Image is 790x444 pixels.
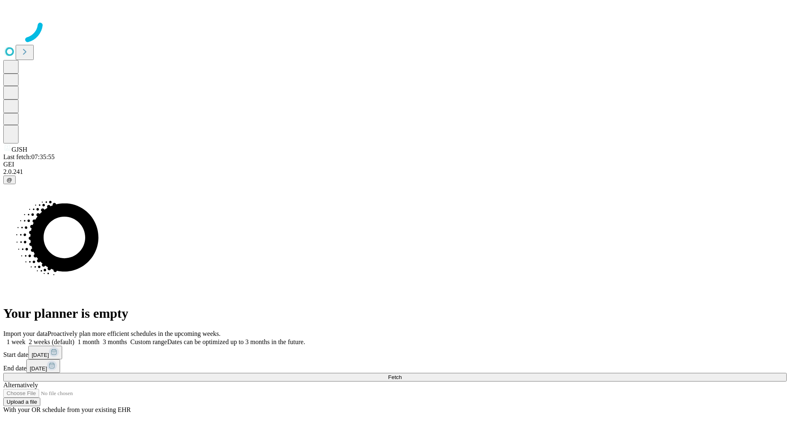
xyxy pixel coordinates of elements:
[3,306,787,321] h1: Your planner is empty
[103,338,127,345] span: 3 months
[32,352,49,358] span: [DATE]
[3,398,40,406] button: Upload a file
[3,176,16,184] button: @
[3,153,55,160] span: Last fetch: 07:35:55
[3,406,131,413] span: With your OR schedule from your existing EHR
[3,359,787,373] div: End date
[78,338,100,345] span: 1 month
[3,168,787,176] div: 2.0.241
[48,330,221,337] span: Proactively plan more efficient schedules in the upcoming weeks.
[3,382,38,388] span: Alternatively
[26,359,60,373] button: [DATE]
[12,146,27,153] span: GJSH
[7,338,26,345] span: 1 week
[3,346,787,359] div: Start date
[29,338,74,345] span: 2 weeks (default)
[3,330,48,337] span: Import your data
[30,365,47,372] span: [DATE]
[3,373,787,382] button: Fetch
[28,346,62,359] button: [DATE]
[130,338,167,345] span: Custom range
[7,177,12,183] span: @
[388,374,402,380] span: Fetch
[3,161,787,168] div: GEI
[167,338,305,345] span: Dates can be optimized up to 3 months in the future.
